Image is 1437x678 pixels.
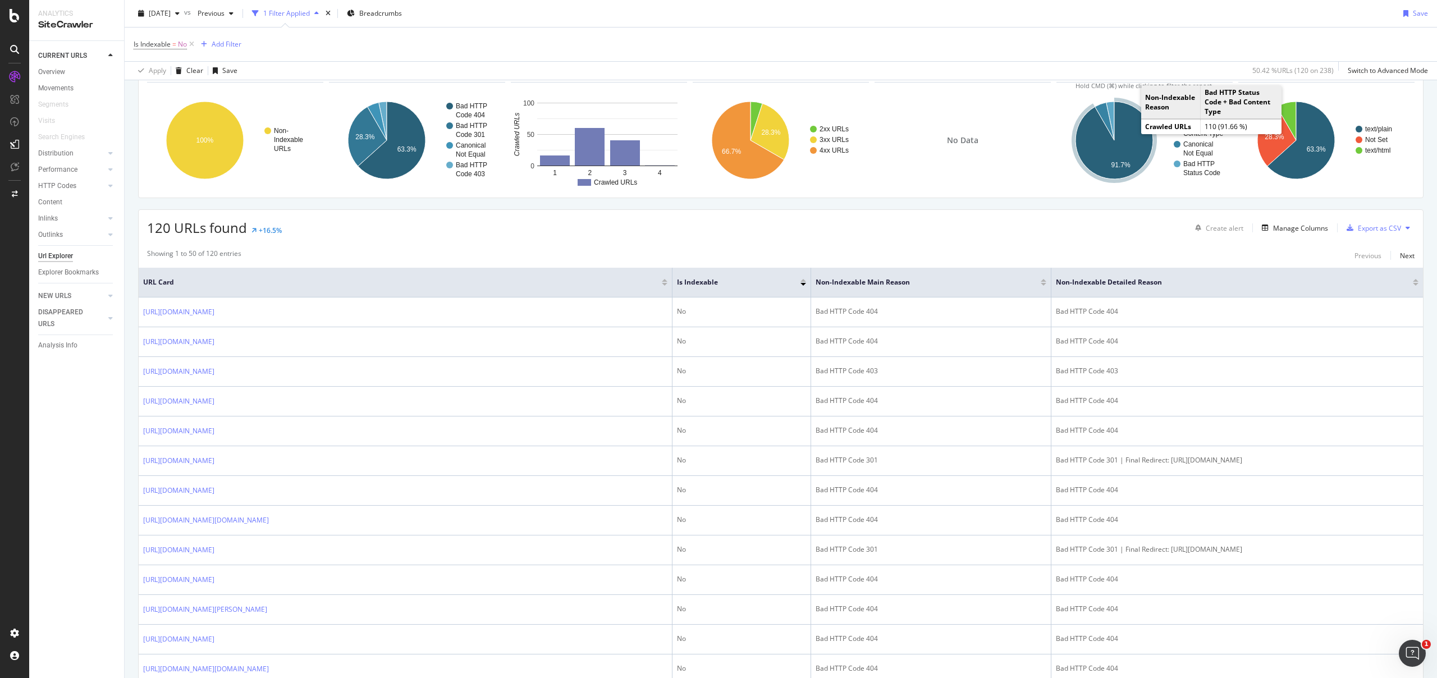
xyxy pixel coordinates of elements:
div: Bad HTTP Code 301 [816,455,1046,465]
text: 3 [623,169,627,177]
a: Inlinks [38,213,105,225]
a: [URL][DOMAIN_NAME] [143,306,214,318]
svg: A chart. [1056,91,1232,189]
text: 63.3% [397,145,417,153]
text: Indexable [274,136,303,144]
td: Non-Indexable Reason [1141,85,1200,119]
a: [URL][DOMAIN_NAME] [143,336,214,347]
div: SiteCrawler [38,19,115,31]
span: URL Card [143,277,659,287]
span: Non-Indexable Main Reason [816,277,1024,287]
svg: A chart. [1238,91,1413,189]
a: DISAPPEARED URLS [38,306,105,330]
text: Not Equal [1183,149,1213,157]
button: Previous [193,4,238,22]
span: Breadcrumbs [359,8,402,18]
div: A chart. [147,91,322,189]
span: vs [184,7,193,17]
div: Clear [186,66,203,75]
div: DISAPPEARED URLS [38,306,95,330]
div: Showing 1 to 50 of 120 entries [147,249,241,262]
div: Bad HTTP Code 404 [1056,515,1418,525]
div: Save [222,66,237,75]
div: Content [38,196,62,208]
a: [URL][DOMAIN_NAME] [143,425,214,437]
div: Create alert [1206,223,1243,233]
svg: A chart. [329,91,504,189]
div: Bad HTTP Code 404 [816,306,1046,317]
div: No [677,574,806,584]
div: Bad HTTP Code 404 [1056,574,1418,584]
text: 63.3% [1307,145,1326,153]
div: A chart. [511,91,686,189]
a: Content [38,196,116,208]
div: No [677,396,806,406]
text: Content Type [1183,130,1223,138]
td: Crawled URLs [1141,120,1200,134]
div: times [323,8,333,19]
span: 120 URLs found [147,218,247,237]
td: 110 (91.66 %) [1200,120,1282,134]
div: Distribution [38,148,74,159]
div: NEW URLS [38,290,71,302]
div: 50.42 % URLs ( 120 on 238 ) [1252,66,1334,75]
div: Bad HTTP Code 404 [1056,663,1418,674]
text: Bad HTTP [456,102,487,110]
a: Movements [38,83,116,94]
svg: A chart. [693,91,868,189]
div: Switch to Advanced Mode [1348,66,1428,75]
div: Bad HTTP Code 404 [816,604,1046,614]
div: Bad HTTP Code 404 [816,336,1046,346]
a: Visits [38,115,66,127]
div: Search Engines [38,131,85,143]
a: Explorer Bookmarks [38,267,116,278]
div: Url Explorer [38,250,73,262]
text: Code 301 [456,131,485,139]
text: Crawled URLs [594,178,637,186]
text: Canonical [456,141,486,149]
text: 2 [588,169,592,177]
text: Bad HTTP [456,122,487,130]
text: 3xx URLs [820,136,849,144]
div: Save [1413,8,1428,18]
a: Search Engines [38,131,96,143]
a: CURRENT URLS [38,50,105,62]
div: Inlinks [38,213,58,225]
div: No [677,544,806,555]
text: 4xx URLs [820,146,849,154]
text: Crawled URLs [513,113,521,156]
div: No [677,604,806,614]
a: [URL][DOMAIN_NAME] [143,544,214,556]
div: Movements [38,83,74,94]
text: 100% [196,136,214,144]
text: Canonical [1183,140,1213,148]
button: Add Filter [196,38,241,51]
a: [URL][DOMAIN_NAME] [143,634,214,645]
button: Export as CSV [1342,219,1401,237]
div: Manage Columns [1273,223,1328,233]
text: Bad HTTP [456,161,487,169]
div: Visits [38,115,55,127]
text: 2xx URLs [820,125,849,133]
a: [URL][DOMAIN_NAME] [143,485,214,496]
text: 66.7% [722,148,741,155]
button: Create alert [1191,219,1243,237]
span: No Data [947,135,978,146]
div: Performance [38,164,77,176]
button: Save [208,62,237,80]
a: Performance [38,164,105,176]
div: HTTP Codes [38,180,76,192]
text: 1 [553,169,557,177]
button: Apply [134,62,166,80]
div: Analytics [38,9,115,19]
div: Bad HTTP Code 404 [1056,396,1418,406]
td: Bad HTTP Status Code + Bad Content Type [1200,85,1282,119]
button: Previous [1354,249,1381,262]
div: Explorer Bookmarks [38,267,99,278]
div: Bad HTTP Code 404 [816,396,1046,406]
div: Bad HTTP Code 301 [816,544,1046,555]
div: CURRENT URLS [38,50,87,62]
div: No [677,455,806,465]
div: Bad HTTP Code 404 [1056,306,1418,317]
